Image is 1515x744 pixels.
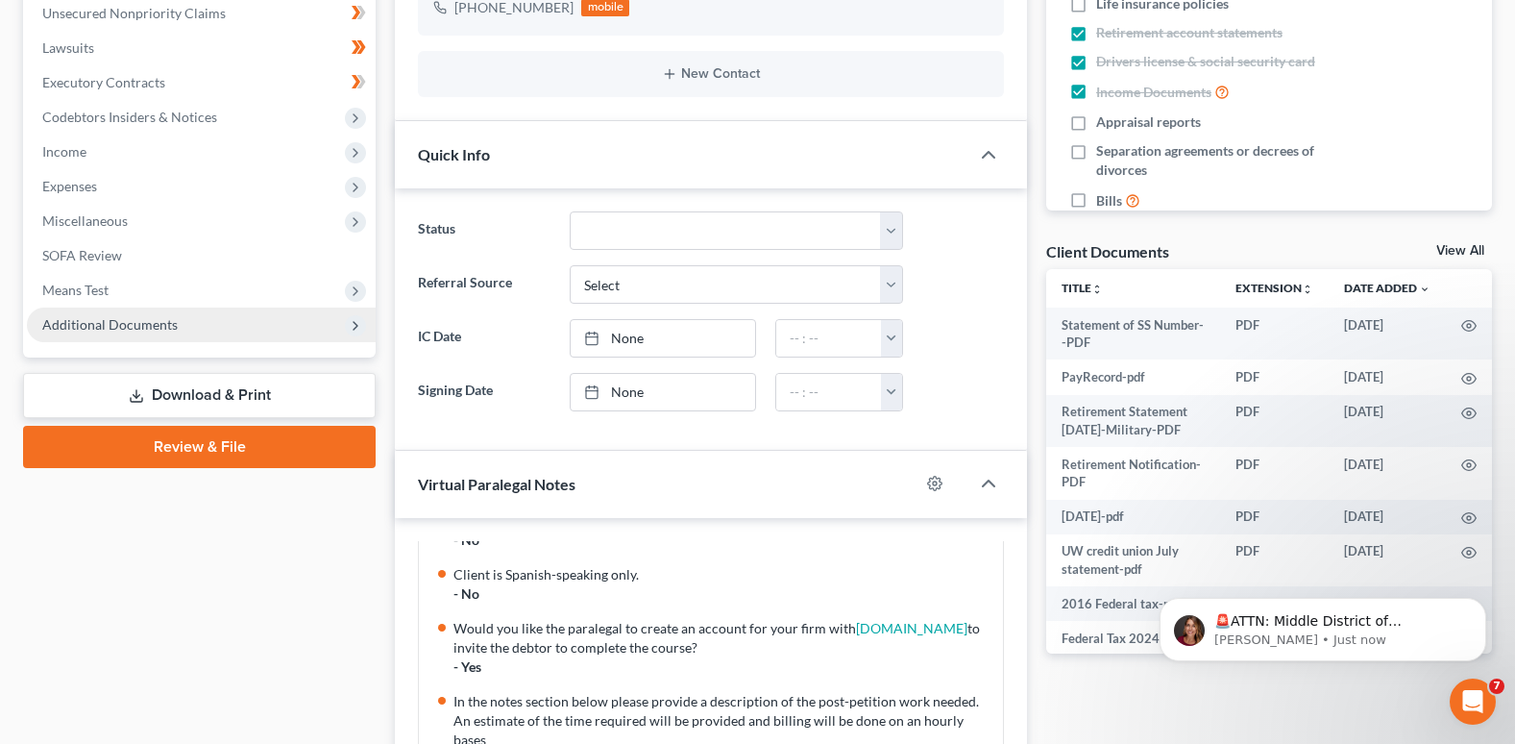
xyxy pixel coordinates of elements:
[27,238,376,273] a: SOFA Review
[408,265,559,304] label: Referral Source
[1419,284,1430,295] i: expand_more
[1436,244,1484,258] a: View All
[1046,500,1220,534] td: [DATE]-pdf
[1489,679,1504,694] span: 7
[1096,141,1364,180] span: Separation agreements or decrees of divorces
[1220,395,1329,448] td: PDF
[1329,447,1446,500] td: [DATE]
[1329,360,1446,394] td: [DATE]
[1046,308,1220,360] td: Statement of SS Number--PDF
[1220,534,1329,587] td: PDF
[1329,500,1446,534] td: [DATE]
[1220,308,1329,360] td: PDF
[776,374,882,410] input: -- : --
[1046,621,1220,656] td: Federal Tax 2024-pdf
[1329,395,1446,448] td: [DATE]
[418,145,490,163] span: Quick Info
[1062,281,1103,295] a: Titleunfold_more
[1046,395,1220,448] td: Retirement Statement [DATE]-Military-PDF
[1046,447,1220,500] td: Retirement Notification-PDF
[1344,281,1430,295] a: Date Added expand_more
[42,282,109,298] span: Means Test
[42,212,128,229] span: Miscellaneous
[408,373,559,411] label: Signing Date
[1235,281,1313,295] a: Extensionunfold_more
[408,211,559,250] label: Status
[1091,284,1103,295] i: unfold_more
[42,74,165,90] span: Executory Contracts
[453,657,991,677] div: - Yes
[42,109,217,125] span: Codebtors Insiders & Notices
[27,65,376,100] a: Executory Contracts
[418,475,575,493] span: Virtual Paralegal Notes
[453,619,991,657] div: Would you like the paralegal to create an account for your firm with to invite the debtor to comp...
[42,39,94,56] span: Lawsuits
[433,66,989,82] button: New Contact
[1220,447,1329,500] td: PDF
[1046,241,1169,261] div: Client Documents
[453,565,991,584] div: Client is Spanish-speaking only.
[571,320,755,357] a: None
[42,247,122,263] span: SOFA Review
[856,620,967,636] a: [DOMAIN_NAME]
[1302,284,1313,295] i: unfold_more
[1096,191,1122,211] span: Bills
[1131,558,1515,692] iframe: Intercom notifications message
[1220,360,1329,394] td: PDF
[453,584,991,604] div: - No
[1220,500,1329,534] td: PDF
[571,374,755,410] a: None
[1096,112,1201,132] span: Appraisal reports
[42,178,97,194] span: Expenses
[1096,83,1211,102] span: Income Documents
[42,5,226,21] span: Unsecured Nonpriority Claims
[776,320,882,357] input: -- : --
[1329,534,1446,587] td: [DATE]
[1046,586,1220,621] td: 2016 Federal tax-pdf
[1096,52,1315,71] span: Drivers license & social security card
[1329,308,1446,360] td: [DATE]
[1450,679,1496,725] iframe: Intercom live chat
[42,316,178,333] span: Additional Documents
[1046,534,1220,587] td: UW credit union July statement-pdf
[23,426,376,468] a: Review & File
[1096,23,1283,42] span: Retirement account statements
[1046,360,1220,394] td: PayRecord-pdf
[408,319,559,358] label: IC Date
[23,373,376,418] a: Download & Print
[42,143,86,160] span: Income
[27,31,376,65] a: Lawsuits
